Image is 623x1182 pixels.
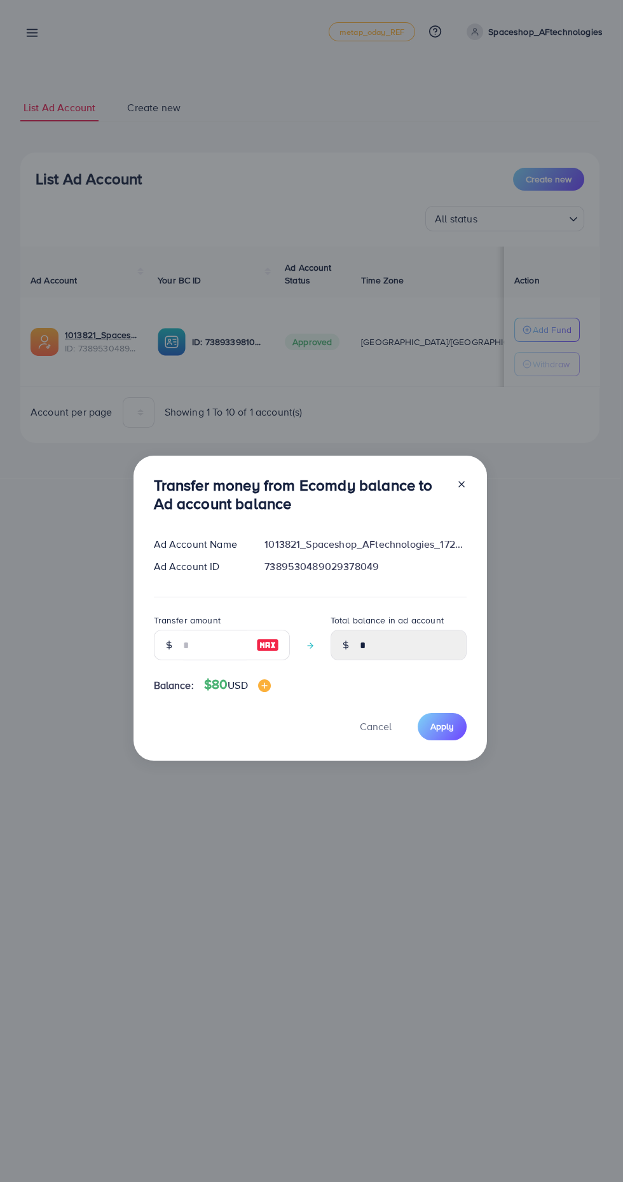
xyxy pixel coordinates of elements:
img: image [256,637,279,653]
button: Cancel [344,713,407,740]
h3: Transfer money from Ecomdy balance to Ad account balance [154,476,446,513]
button: Apply [418,713,467,740]
div: 7389530489029378049 [254,559,476,574]
label: Transfer amount [154,614,221,627]
span: Cancel [360,719,392,733]
div: 1013821_Spaceshop_AFtechnologies_1720509149843 [254,537,476,552]
span: USD [228,678,247,692]
span: Apply [430,720,454,733]
h4: $80 [204,677,271,693]
iframe: Chat [569,1125,613,1172]
label: Total balance in ad account [331,614,444,627]
div: Ad Account ID [144,559,255,574]
img: image [258,679,271,692]
div: Ad Account Name [144,537,255,552]
span: Balance: [154,678,194,693]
